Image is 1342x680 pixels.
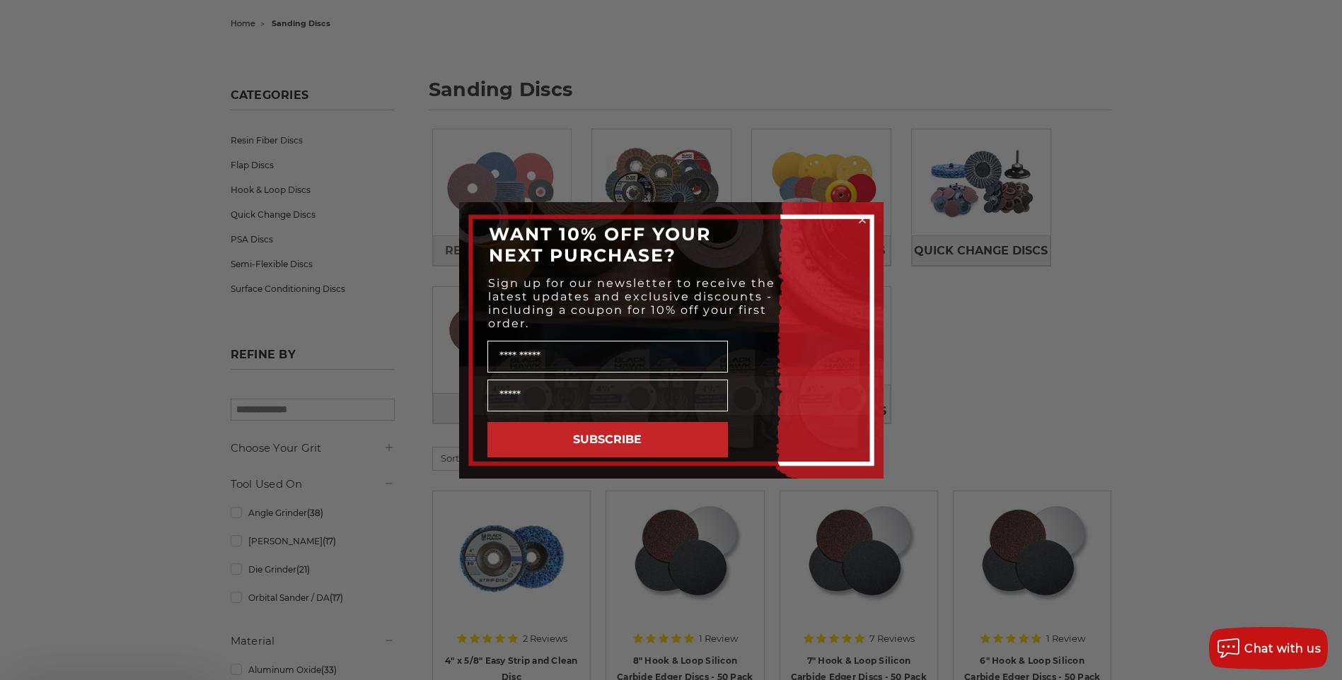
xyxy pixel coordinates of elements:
button: Chat with us [1209,627,1328,669]
span: Chat with us [1244,642,1321,655]
button: Close dialog [855,213,869,227]
span: WANT 10% OFF YOUR NEXT PURCHASE? [489,223,711,266]
button: SUBSCRIBE [487,422,728,457]
input: Email [487,380,728,411]
span: Sign up for our newsletter to receive the latest updates and exclusive discounts - including a co... [488,276,775,330]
